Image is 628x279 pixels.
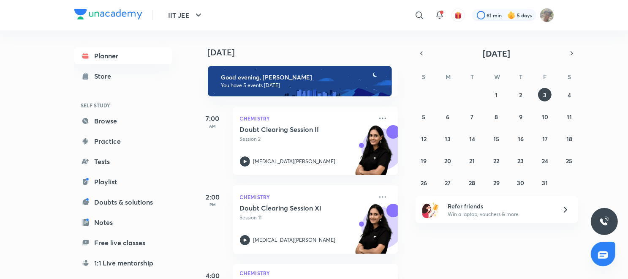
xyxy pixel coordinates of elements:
[448,211,552,218] p: Win a laptop, vouchers & more
[538,132,552,145] button: October 17, 2025
[208,47,406,57] h4: [DATE]
[253,236,336,244] p: [MEDICAL_DATA][PERSON_NAME]
[74,254,172,271] a: 1:1 Live mentorship
[421,179,427,187] abbr: October 26, 2025
[446,113,450,121] abbr: October 6, 2025
[489,176,503,189] button: October 29, 2025
[489,132,503,145] button: October 15, 2025
[422,73,425,81] abbr: Sunday
[417,110,430,123] button: October 5, 2025
[417,132,430,145] button: October 12, 2025
[95,71,117,81] div: Store
[507,11,516,19] img: streak
[519,91,522,99] abbr: October 2, 2025
[514,176,527,189] button: October 30, 2025
[517,179,524,187] abbr: October 30, 2025
[514,88,527,101] button: October 2, 2025
[540,8,554,22] img: Shashwat Mathur
[563,88,576,101] button: October 4, 2025
[494,73,500,81] abbr: Wednesday
[240,204,345,212] h5: Doubt Clearing Session XI
[538,154,552,167] button: October 24, 2025
[519,113,522,121] abbr: October 9, 2025
[465,154,479,167] button: October 21, 2025
[74,9,142,19] img: Company Logo
[567,113,572,121] abbr: October 11, 2025
[542,113,548,121] abbr: October 10, 2025
[163,7,209,24] button: IIT JEE
[514,132,527,145] button: October 16, 2025
[74,133,172,150] a: Practice
[74,112,172,129] a: Browse
[445,157,451,165] abbr: October 20, 2025
[446,73,451,81] abbr: Monday
[542,179,548,187] abbr: October 31, 2025
[196,202,230,207] p: PM
[568,73,571,81] abbr: Saturday
[495,113,498,121] abbr: October 8, 2025
[543,73,546,81] abbr: Friday
[240,135,372,143] p: Session 2
[543,91,546,99] abbr: October 3, 2025
[489,154,503,167] button: October 22, 2025
[74,214,172,231] a: Notes
[240,125,345,134] h5: Doubt Clearing Session II
[74,98,172,112] h6: SELF STUDY
[563,132,576,145] button: October 18, 2025
[448,202,552,211] h6: Refer friends
[240,271,391,276] p: Chemistry
[445,135,451,143] abbr: October 13, 2025
[470,73,474,81] abbr: Tuesday
[445,179,451,187] abbr: October 27, 2025
[514,110,527,123] button: October 9, 2025
[74,173,172,190] a: Playlist
[451,8,465,22] button: avatar
[240,192,372,202] p: Chemistry
[240,214,372,222] p: Session 11
[74,234,172,251] a: Free live classes
[471,113,474,121] abbr: October 7, 2025
[74,9,142,22] a: Company Logo
[422,201,439,218] img: referral
[74,194,172,211] a: Doubts & solutions
[519,73,522,81] abbr: Thursday
[566,157,572,165] abbr: October 25, 2025
[517,157,524,165] abbr: October 23, 2025
[493,157,499,165] abbr: October 22, 2025
[221,82,384,89] p: You have 5 events [DATE]
[538,88,552,101] button: October 3, 2025
[240,113,372,123] p: Chemistry
[518,135,524,143] abbr: October 16, 2025
[427,47,566,59] button: [DATE]
[489,88,503,101] button: October 1, 2025
[483,48,510,59] span: [DATE]
[469,179,476,187] abbr: October 28, 2025
[421,157,427,165] abbr: October 19, 2025
[221,74,384,81] h6: Good evening, [PERSON_NAME]
[493,179,500,187] abbr: October 29, 2025
[196,113,230,123] h5: 7:00
[563,110,576,123] button: October 11, 2025
[351,125,398,183] img: unacademy
[563,154,576,167] button: October 25, 2025
[538,176,552,189] button: October 31, 2025
[454,11,462,19] img: avatar
[441,110,455,123] button: October 6, 2025
[196,192,230,202] h5: 2:00
[465,110,479,123] button: October 7, 2025
[465,176,479,189] button: October 28, 2025
[470,157,475,165] abbr: October 21, 2025
[538,110,552,123] button: October 10, 2025
[469,135,475,143] abbr: October 14, 2025
[417,154,430,167] button: October 19, 2025
[566,135,572,143] abbr: October 18, 2025
[196,123,230,129] p: AM
[421,135,427,143] abbr: October 12, 2025
[417,176,430,189] button: October 26, 2025
[74,47,172,64] a: Planner
[514,154,527,167] button: October 23, 2025
[465,132,479,145] button: October 14, 2025
[441,132,455,145] button: October 13, 2025
[542,135,548,143] abbr: October 17, 2025
[253,158,336,165] p: [MEDICAL_DATA][PERSON_NAME]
